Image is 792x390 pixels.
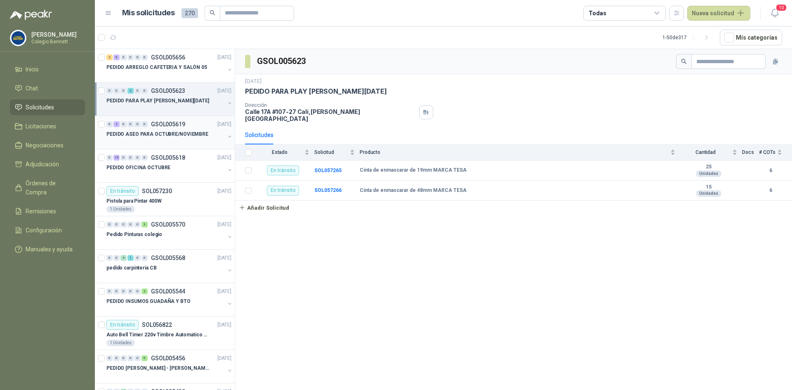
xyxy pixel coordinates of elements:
[106,340,135,346] div: 1 Unidades
[106,52,233,79] a: 2 6 0 0 0 0 GSOL005656[DATE] PEDIDO ARREGLO CAFETERIA Y SALÓN 05
[106,186,139,196] div: En tránsito
[360,149,669,155] span: Producto
[113,88,120,94] div: 0
[10,222,85,238] a: Configuración
[687,6,750,21] button: Nueva solicitud
[245,108,416,122] p: Calle 17A #107-27 Cali , [PERSON_NAME][GEOGRAPHIC_DATA]
[680,184,737,191] b: 15
[217,321,231,329] p: [DATE]
[134,255,141,261] div: 0
[106,320,139,330] div: En tránsito
[217,121,231,128] p: [DATE]
[314,187,342,193] b: SOL057266
[113,288,120,294] div: 0
[106,64,207,71] p: PEDIDO ARREGLO CAFETERIA Y SALÓN 05
[142,322,172,328] p: SOL056822
[217,154,231,162] p: [DATE]
[681,59,687,64] span: search
[106,121,113,127] div: 0
[127,255,134,261] div: 1
[151,288,185,294] p: GSOL005544
[106,298,191,305] p: PEDIDO INSUMOS GUADAÑA Y BTO
[151,222,185,227] p: GSOL005570
[257,149,303,155] span: Estado
[106,97,209,105] p: PEDIDO PARA PLAY [PERSON_NAME][DATE]
[775,4,787,12] span: 10
[127,222,134,227] div: 0
[106,231,162,239] p: Pedido Pinturas colegio
[106,153,233,179] a: 0 16 0 0 0 0 GSOL005618[DATE] PEDIDO OFICINA OCTUBRE
[127,355,134,361] div: 0
[680,164,737,170] b: 25
[314,144,360,161] th: Solicitud
[314,149,348,155] span: Solicitud
[106,288,113,294] div: 0
[106,54,113,60] div: 2
[10,30,26,46] img: Company Logo
[10,118,85,134] a: Licitaciones
[106,130,208,138] p: PEDIDO ASEO PARA OCTUBRE/NOVIEMBRE
[151,121,185,127] p: GSOL005619
[589,9,606,18] div: Todas
[113,222,120,227] div: 0
[217,221,231,229] p: [DATE]
[720,30,782,45] button: Mís categorías
[26,122,56,131] span: Licitaciones
[106,119,233,146] a: 0 2 0 0 0 0 GSOL005619[DATE] PEDIDO ASEO PARA OCTUBRE/NOVIEMBRE
[767,6,782,21] button: 10
[26,103,54,112] span: Solicitudes
[106,364,209,372] p: PEDIDO [PERSON_NAME] - [PERSON_NAME]
[10,10,52,20] img: Logo peakr
[141,54,148,60] div: 0
[696,170,721,177] div: Unidades
[120,255,127,261] div: 4
[134,222,141,227] div: 0
[235,201,792,215] a: Añadir Solicitud
[141,288,148,294] div: 3
[26,160,59,169] span: Adjudicación
[759,149,775,155] span: # COTs
[257,144,314,161] th: Estado
[134,155,141,161] div: 0
[680,149,731,155] span: Cantidad
[10,175,85,200] a: Órdenes de Compra
[210,10,215,16] span: search
[106,353,233,380] a: 0 0 0 0 0 6 GSOL005456[DATE] PEDIDO [PERSON_NAME] - [PERSON_NAME]
[360,167,467,174] b: Cinta de enmascarar de 19mm MARCA TESA
[127,288,134,294] div: 0
[106,264,156,272] p: pedido carpinteria CB
[106,220,233,246] a: 0 0 0 0 0 3 GSOL005570[DATE] Pedido Pinturas colegio
[106,164,170,172] p: PEDIDO OFICINA OCTUBRE
[134,288,141,294] div: 0
[245,130,273,139] div: Solicitudes
[26,84,38,93] span: Chat
[235,201,293,215] button: Añadir Solicitud
[134,88,141,94] div: 0
[10,99,85,115] a: Solicitudes
[127,54,134,60] div: 0
[120,54,127,60] div: 0
[134,121,141,127] div: 0
[106,155,113,161] div: 0
[759,167,782,175] b: 6
[267,186,299,196] div: En tránsito
[106,331,209,339] p: Auto Bell Timer 220v Timbre Automatico Para Colegios, Indust
[95,317,235,350] a: En tránsitoSOL056822[DATE] Auto Bell Timer 220v Timbre Automatico Para Colegios, Indust1 Unidades
[10,241,85,257] a: Manuales y ayuda
[217,54,231,61] p: [DATE]
[141,355,148,361] div: 6
[134,54,141,60] div: 0
[217,187,231,195] p: [DATE]
[106,88,113,94] div: 0
[314,168,342,173] a: SOL057265
[267,165,299,175] div: En tránsito
[141,121,148,127] div: 0
[151,255,185,261] p: GSOL005568
[95,183,235,216] a: En tránsitoSOL057230[DATE] Pistola para Pintar 400W1 Unidades
[257,55,307,68] h3: GSOL005623
[217,355,231,362] p: [DATE]
[10,156,85,172] a: Adjudicación
[141,255,148,261] div: 0
[120,222,127,227] div: 0
[113,155,120,161] div: 16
